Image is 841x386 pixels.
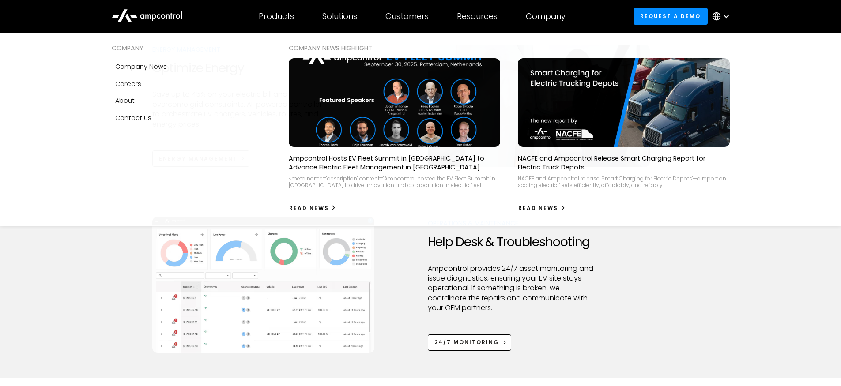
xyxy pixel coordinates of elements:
[518,175,730,189] div: NACFE and Ampcontrol release 'Smart Charging for Electric Depots'—a report on scaling electric fl...
[259,11,294,21] div: Products
[289,201,337,215] a: Read News
[428,235,598,250] h2: Help Desk & Troubleshooting
[322,11,357,21] div: Solutions
[385,11,429,21] div: Customers
[152,217,374,353] img: Ampcontrol EV charging management system for on time departure
[457,11,498,21] div: Resources
[289,43,730,53] div: COMPANY NEWS Highlight
[518,204,558,212] div: Read News
[112,109,253,126] a: Contact Us
[289,154,501,172] p: Ampcontrol Hosts EV Fleet Summit in [GEOGRAPHIC_DATA] to Advance Electric Fleet Management in [GE...
[526,11,566,21] div: Company
[289,175,501,189] div: <meta name="description" content="Ampcontrol hosted the EV Fleet Summit in [GEOGRAPHIC_DATA] to d...
[115,62,167,71] div: Company news
[518,201,566,215] a: Read News
[428,334,512,351] a: 24/7 Monitoring
[115,79,141,89] div: Careers
[434,338,499,346] div: 24/7 Monitoring
[634,8,708,24] a: Request a demo
[518,154,730,172] p: NACFE and Ampcontrol Release Smart Charging Report for Electric Truck Depots
[428,264,598,313] p: Ampcontrol provides 24/7 asset monitoring and issue diagnostics, ensuring your EV site stays oper...
[112,75,253,92] a: Careers
[112,43,253,53] div: COMPANY
[112,92,253,109] a: About
[115,96,135,105] div: About
[115,113,151,123] div: Contact Us
[289,204,329,212] div: Read News
[112,58,253,75] a: Company news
